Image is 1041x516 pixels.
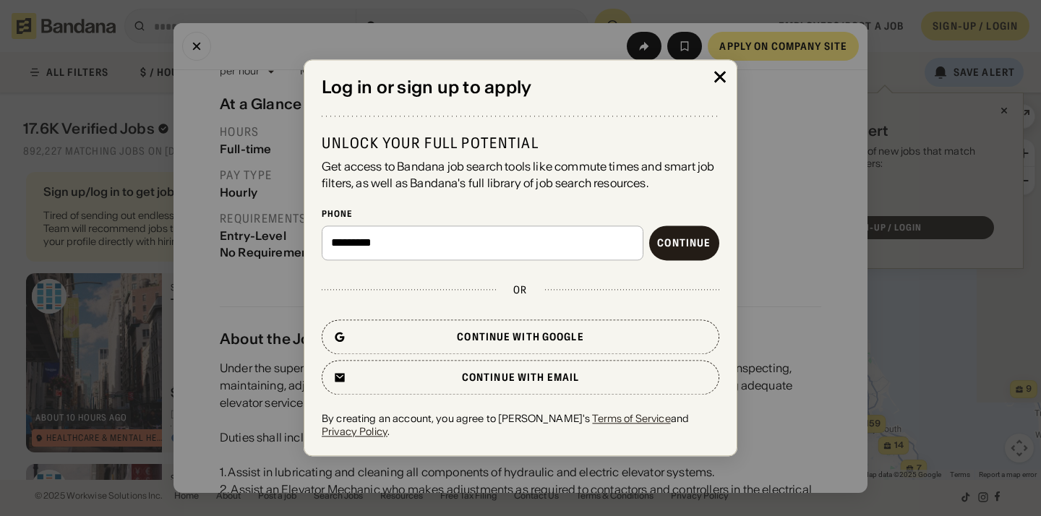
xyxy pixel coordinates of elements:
[592,412,670,425] a: Terms of Service
[657,238,711,248] div: Continue
[457,332,583,342] div: Continue with Google
[322,412,719,438] div: By creating an account, you agree to [PERSON_NAME]'s and .
[322,134,719,153] div: Unlock your full potential
[513,283,527,296] div: or
[462,372,579,382] div: Continue with email
[322,159,719,192] div: Get access to Bandana job search tools like commute times and smart job filters, as well as Banda...
[322,208,719,220] div: Phone
[322,77,719,98] div: Log in or sign up to apply
[322,425,387,438] a: Privacy Policy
